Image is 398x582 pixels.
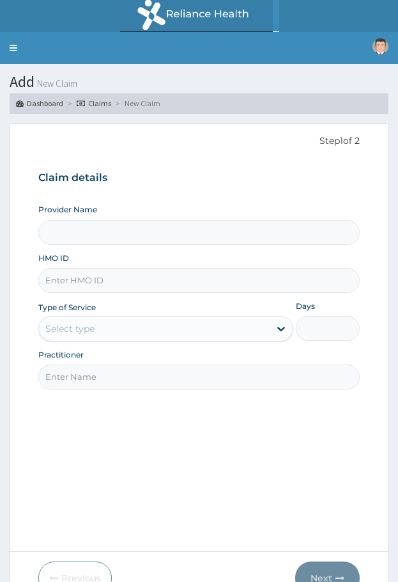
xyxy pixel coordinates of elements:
input: Enter HMO ID [38,268,359,293]
a: Claims [77,98,111,109]
label: Type of Service [38,302,96,313]
label: HMO ID [38,253,69,263]
li: New Claim [112,98,160,109]
p: Step 1 of 2 [38,134,359,148]
h3: Claim details [38,171,359,185]
h1: Add [10,74,388,90]
input: Enter Name [38,365,359,389]
a: Dashboard [16,98,63,109]
small: New Claim [34,79,77,88]
label: Practitioner [38,349,84,360]
label: Provider Name [38,204,97,215]
label: Days [296,301,315,311]
img: User Image [372,38,388,54]
div: Select type [45,322,95,335]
